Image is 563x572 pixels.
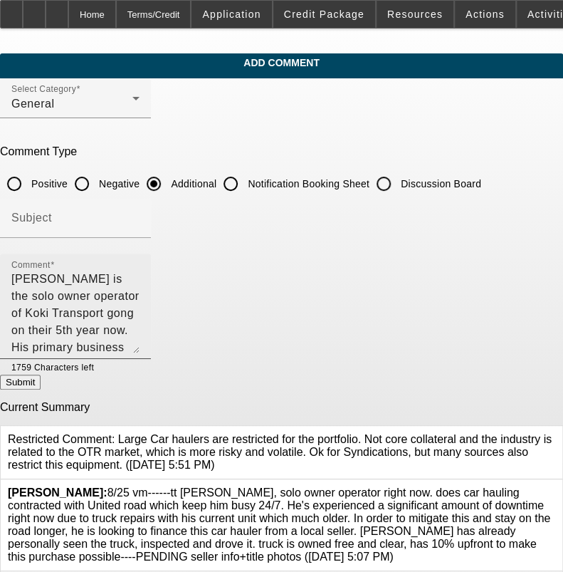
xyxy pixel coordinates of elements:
[8,433,552,471] span: Restricted Comment: Large Car haulers are restricted for the portfolio. Not core collateral and t...
[284,9,364,20] span: Credit Package
[465,9,505,20] span: Actions
[11,98,54,110] span: General
[398,177,481,191] label: Discussion Board
[28,177,68,191] label: Positive
[11,85,76,94] mat-label: Select Category
[11,260,51,269] mat-label: Comment
[8,487,107,499] b: [PERSON_NAME]:
[168,177,216,191] label: Additional
[11,359,94,375] mat-hint: 1759 Characters left
[191,1,271,28] button: Application
[202,9,261,20] span: Application
[455,1,515,28] button: Actions
[11,212,52,224] mat-label: Subject
[8,487,550,563] span: 8/25 vm------tt [PERSON_NAME], solo owner operator right now. does car hauling contracted with Un...
[387,9,443,20] span: Resources
[245,177,369,191] label: Notification Booking Sheet
[11,57,552,68] span: Add Comment
[273,1,375,28] button: Credit Package
[96,177,140,191] label: Negative
[377,1,453,28] button: Resources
